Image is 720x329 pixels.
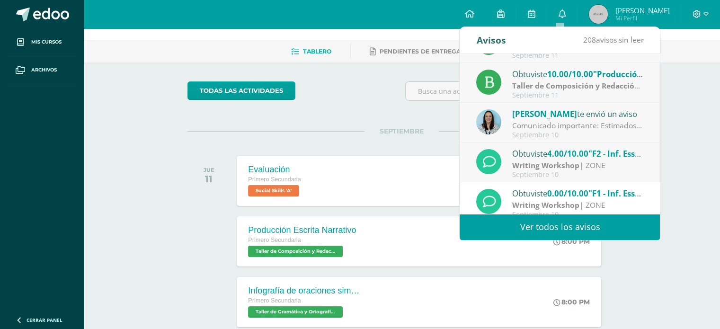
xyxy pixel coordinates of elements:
[512,200,644,211] div: | ZONE
[248,286,362,296] div: Infografía de oraciones simples, compuestas y complejas
[8,56,76,84] a: Archivos
[31,38,62,46] span: Mis cursos
[364,127,439,135] span: SEPTIEMBRE
[512,160,644,171] div: | ZONE
[583,35,596,45] span: 208
[380,48,461,55] span: Pendientes de entrega
[512,80,640,91] strong: Taller de Composición y Redacción
[547,69,593,80] span: 10.00/10.00
[512,120,644,131] div: Comunicado importante: Estimados padres de familia, Les compartimos información importante para t...
[248,185,299,196] span: Social Skills 'A'
[512,160,579,170] strong: Writing Workshop
[512,91,644,99] div: Septiembre 11
[291,44,331,59] a: Tablero
[547,148,588,159] span: 4.00/10.00
[204,167,214,173] div: JUE
[460,214,660,240] a: Ver todos los avisos
[512,52,644,60] div: Septiembre 11
[27,317,62,323] span: Cerrar panel
[547,188,588,199] span: 0.00/10.00
[476,27,506,53] div: Avisos
[8,28,76,56] a: Mis cursos
[512,187,644,199] div: Obtuviste en
[248,306,343,318] span: Taller de Gramática y Ortografía 'A'
[588,188,697,199] span: "F1 - Inf. Essay: Brainstorm"
[303,48,331,55] span: Tablero
[588,148,689,159] span: "F2 - Inf. Essay: Research"
[187,81,295,100] a: todas las Actividades
[512,131,644,139] div: Septiembre 10
[31,66,57,74] span: Archivos
[248,237,301,243] span: Primero Secundaria
[248,225,356,235] div: Producción Escrita Narrativo
[615,14,669,22] span: Mi Perfil
[248,165,302,175] div: Evaluación
[512,200,579,210] strong: Writing Workshop
[593,69,715,80] span: "Producción Escrita Narrativo"
[553,298,590,306] div: 8:00 PM
[512,171,644,179] div: Septiembre 10
[512,68,644,80] div: Obtuviste en
[512,107,644,120] div: te envió un aviso
[512,147,644,160] div: Obtuviste en
[512,108,577,119] span: [PERSON_NAME]
[589,5,608,24] img: 45x45
[248,297,301,304] span: Primero Secundaria
[406,82,615,100] input: Busca una actividad próxima aquí...
[248,246,343,257] span: Taller de Composición y Redacción 'A'
[370,44,461,59] a: Pendientes de entrega
[248,176,301,183] span: Primero Secundaria
[476,109,501,134] img: aed16db0a88ebd6752f21681ad1200a1.png
[204,173,214,185] div: 11
[583,35,643,45] span: avisos sin leer
[512,80,644,91] div: | ZONA
[553,237,590,246] div: 8:00 PM
[615,6,669,15] span: [PERSON_NAME]
[512,211,644,219] div: Septiembre 10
